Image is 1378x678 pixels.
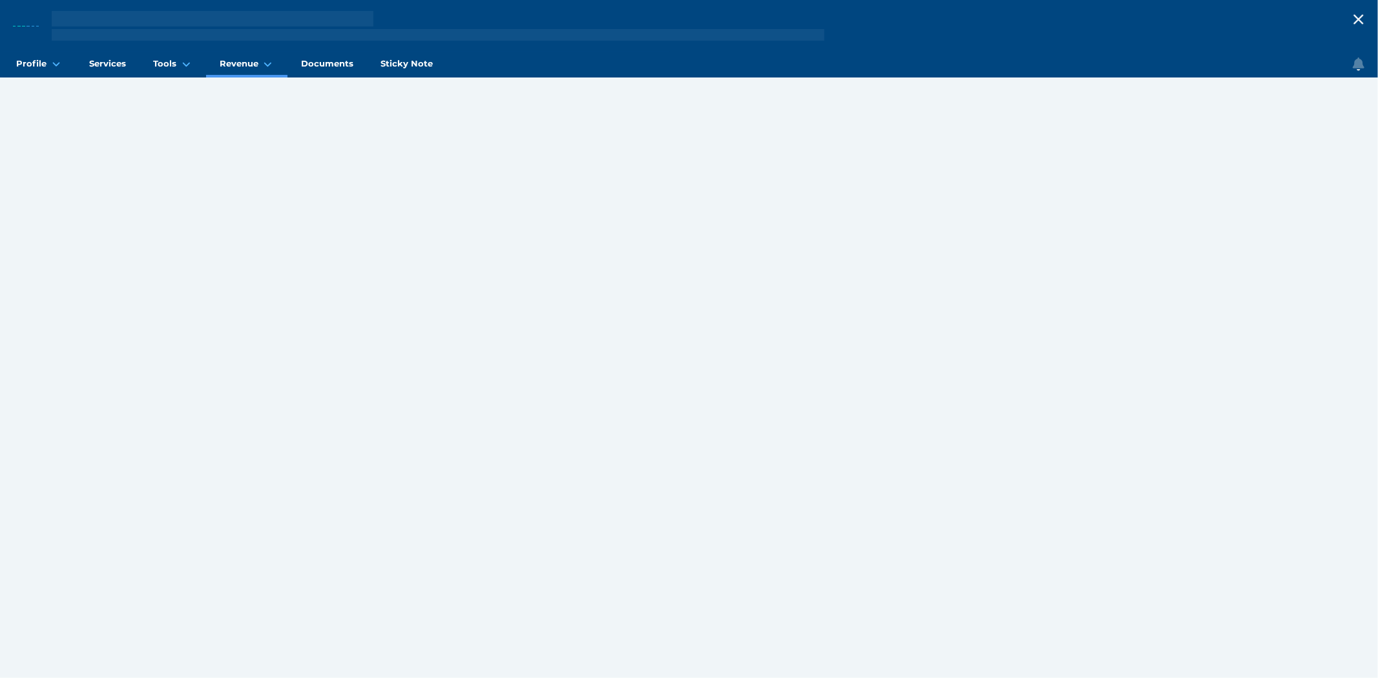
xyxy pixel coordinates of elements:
[301,58,353,69] span: Documents
[206,52,287,77] a: Revenue
[76,52,140,77] a: Services
[16,58,47,69] span: Profile
[381,58,433,69] span: Sticky Note
[3,52,76,77] a: Profile
[153,58,176,69] span: Tools
[220,58,258,69] span: Revenue
[287,52,367,77] a: Documents
[89,58,126,69] span: Services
